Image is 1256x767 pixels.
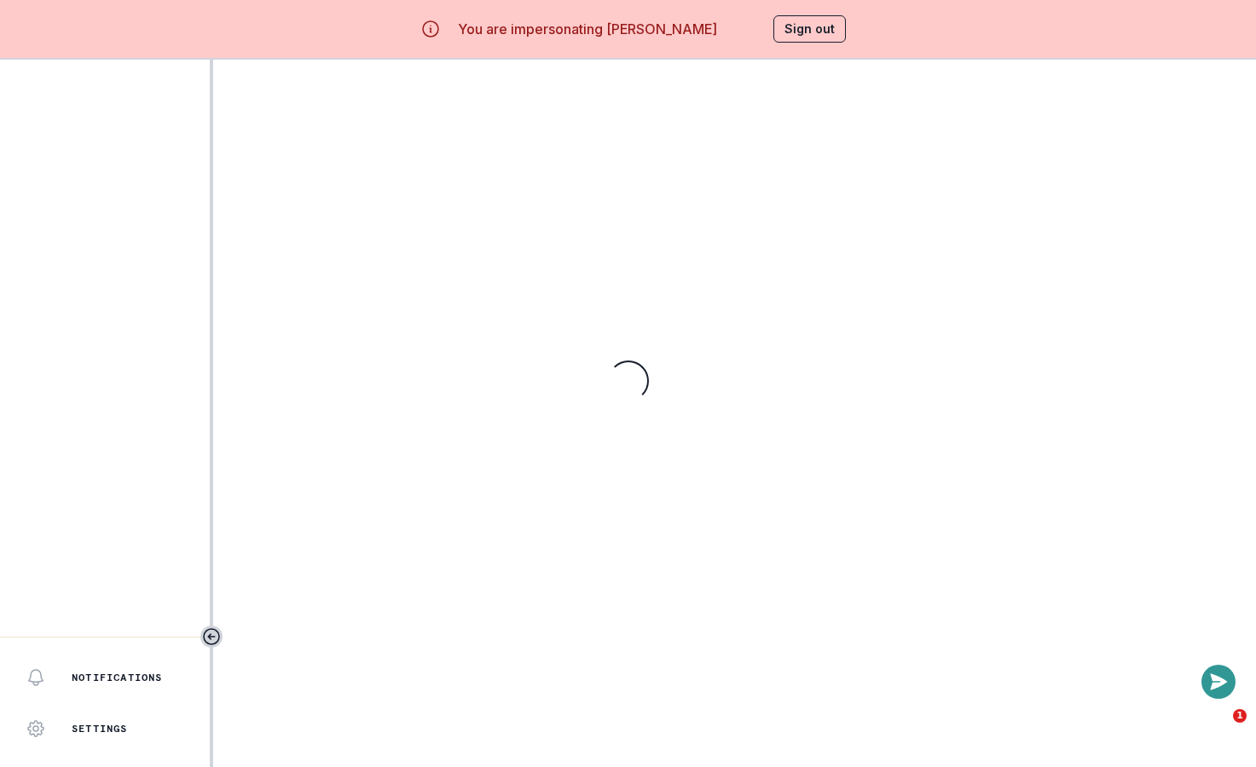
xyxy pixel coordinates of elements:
p: Notifications [72,671,163,684]
button: Sign out [773,15,846,43]
p: You are impersonating [PERSON_NAME] [458,19,717,39]
button: Open or close messaging widget [1201,665,1236,699]
iframe: Intercom live chat [1198,709,1239,750]
p: Settings [72,722,128,735]
button: Toggle sidebar [200,626,223,648]
span: 1 [1233,709,1247,723]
